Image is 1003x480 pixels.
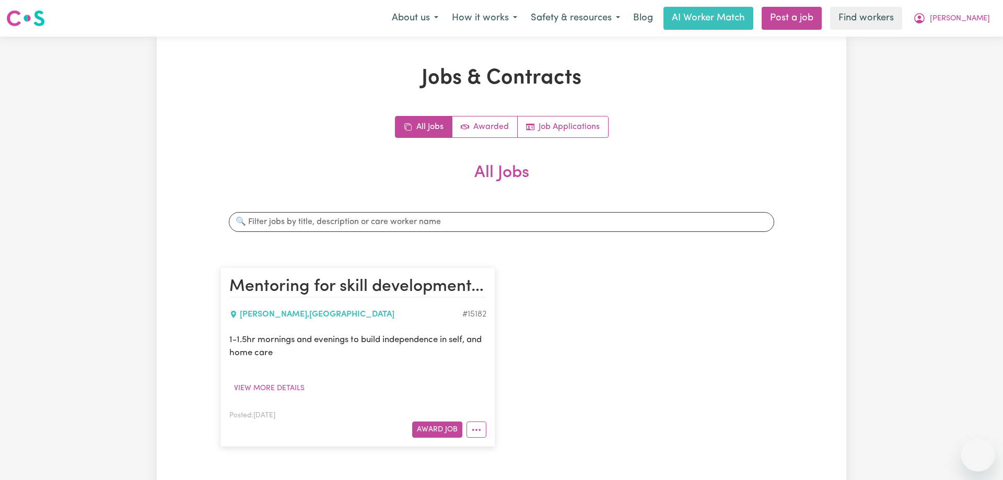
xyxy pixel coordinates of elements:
[229,412,275,419] span: Posted: [DATE]
[220,163,783,200] h2: All Jobs
[229,212,774,232] input: 🔍 Filter jobs by title, description or care worker name
[518,116,608,137] a: Job applications
[930,13,990,25] span: [PERSON_NAME]
[830,7,902,30] a: Find workers
[229,308,462,321] div: [PERSON_NAME] , [GEOGRAPHIC_DATA]
[524,7,627,29] button: Safety & resources
[6,6,45,30] a: Careseekers logo
[663,7,753,30] a: AI Worker Match
[445,7,524,29] button: How it works
[906,7,997,29] button: My Account
[385,7,445,29] button: About us
[229,380,309,396] button: View more details
[6,9,45,28] img: Careseekers logo
[220,66,783,91] h1: Jobs & Contracts
[961,438,995,472] iframe: Button to launch messaging window
[229,333,486,359] p: 1-1.5hr mornings and evenings to build independence in self, and home care
[229,276,486,297] h2: Mentoring for skill development and independence in Eastwood
[466,422,486,438] button: More options
[762,7,822,30] a: Post a job
[395,116,452,137] a: All jobs
[412,422,462,438] button: Award Job
[627,7,659,30] a: Blog
[462,308,486,321] div: Job ID #15182
[452,116,518,137] a: Active jobs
